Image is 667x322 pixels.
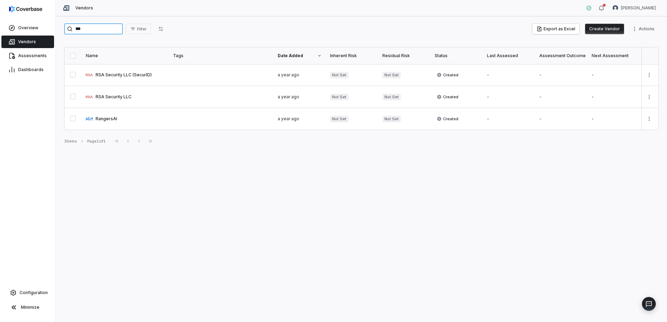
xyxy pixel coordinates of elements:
[483,108,535,130] td: -
[87,139,106,144] div: Page 1 of 1
[608,3,660,13] button: Robert Latcham avatar[PERSON_NAME]
[173,53,269,59] div: Tags
[126,24,151,34] button: Filter
[483,86,535,108] td: -
[64,139,77,144] div: 3 items
[1,36,54,48] a: Vendors
[382,72,401,78] span: Not Set
[587,86,640,108] td: -
[644,114,655,124] button: More actions
[81,139,83,144] div: •
[592,53,636,59] div: Next Assessment
[644,70,655,80] button: More actions
[644,92,655,102] button: More actions
[585,24,624,34] button: Create Vendor
[535,108,587,130] td: -
[9,6,42,13] img: logo-D7KZi-bG.svg
[382,53,426,59] div: Residual Risk
[539,53,583,59] div: Assessment Outcome
[18,67,44,72] span: Dashboards
[18,53,47,59] span: Assessments
[435,53,479,59] div: Status
[278,116,299,121] span: a year ago
[330,53,374,59] div: Inherent Risk
[3,300,53,314] button: Minimize
[587,64,640,86] td: -
[437,72,458,78] span: Created
[18,39,36,45] span: Vendors
[330,94,349,100] span: Not Set
[613,5,618,11] img: Robert Latcham avatar
[330,116,349,122] span: Not Set
[3,286,53,299] a: Configuration
[630,24,659,34] button: More actions
[137,26,147,32] span: Filter
[535,64,587,86] td: -
[437,94,458,100] span: Created
[278,53,322,59] div: Date Added
[278,94,299,99] span: a year ago
[587,108,640,130] td: -
[437,116,458,122] span: Created
[487,53,531,59] div: Last Assessed
[18,25,38,31] span: Overview
[75,5,93,11] span: Vendors
[1,22,54,34] a: Overview
[382,94,401,100] span: Not Set
[535,86,587,108] td: -
[483,64,535,86] td: -
[86,53,165,59] div: Name
[532,24,579,34] button: Export as Excel
[1,63,54,76] a: Dashboards
[1,49,54,62] a: Assessments
[278,72,299,77] span: a year ago
[20,290,48,296] span: Configuration
[382,116,401,122] span: Not Set
[621,5,656,11] span: [PERSON_NAME]
[21,305,39,310] span: Minimize
[330,72,349,78] span: Not Set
